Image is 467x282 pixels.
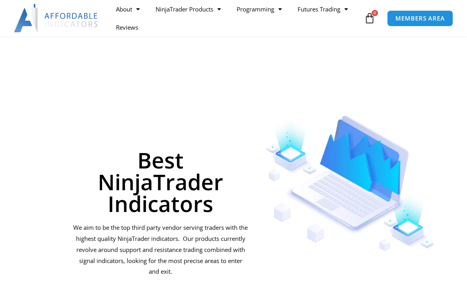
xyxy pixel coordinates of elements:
[387,10,453,26] a: MEMBERS AREA
[372,10,378,16] span: 0
[352,7,387,30] a: 0
[395,15,445,21] span: MEMBERS AREA
[73,222,248,277] p: We aim to be the top third party vendor serving traders with the highest quality NinjaTrader indi...
[108,18,146,36] a: Reviews
[266,115,435,251] img: Indicators 1 | Affordable Indicators – NinjaTrader
[73,149,248,214] h1: Best NinjaTrader Indicators
[14,4,99,32] img: LogoAI | Affordable Indicators – NinjaTrader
